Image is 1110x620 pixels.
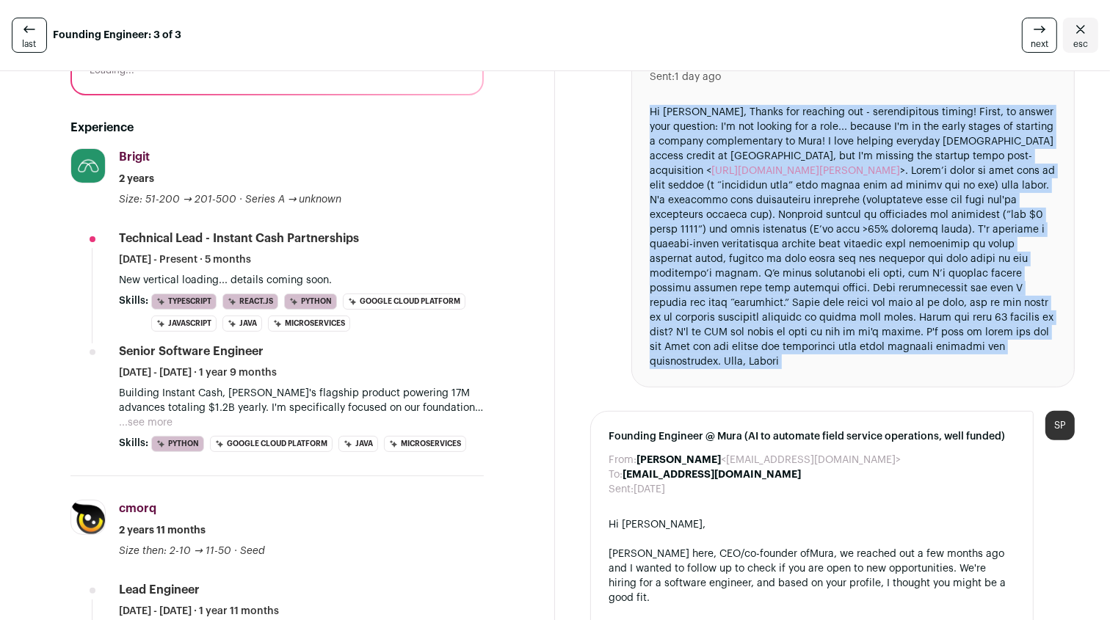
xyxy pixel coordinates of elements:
a: Mura [810,549,834,559]
dt: Sent: [650,70,675,84]
strong: Founding Engineer: 3 of 3 [53,28,181,43]
b: [EMAIL_ADDRESS][DOMAIN_NAME] [623,470,801,480]
div: Senior Software Engineer [119,343,264,360]
span: [DATE] - [DATE] · 1 year 9 months [119,365,277,380]
li: JavaScript [151,316,217,332]
span: cmorq [119,503,156,514]
button: ...see more [119,415,173,430]
span: · [239,192,242,207]
b: [PERSON_NAME] [636,455,721,465]
span: 2 years [119,172,154,186]
li: Google Cloud Platform [210,436,333,452]
li: TypeScript [151,293,217,310]
span: next [1031,38,1048,50]
li: Microservices [268,316,350,332]
span: esc [1073,38,1088,50]
dd: <[EMAIL_ADDRESS][DOMAIN_NAME]> [636,453,901,467]
dd: 1 day ago [675,70,721,84]
a: [URL][DOMAIN_NAME][PERSON_NAME] [711,166,900,176]
div: Hi [PERSON_NAME], Thanks for reaching out - serendipitous timing! First, to answer your question:... [650,105,1056,369]
span: Size then: 2-10 → 11-50 [119,546,231,556]
div: Hi [PERSON_NAME], [609,517,1015,532]
p: New vertical loading... details coming soon. [119,273,484,288]
span: 2 years 11 months [119,523,206,538]
span: last [23,38,37,50]
div: Lead Engineer [119,582,200,598]
div: [PERSON_NAME] here, CEO/co-founder of , we reached out a few months ago and I wanted to follow up... [609,547,1015,605]
span: Size: 51-200 → 201-500 [119,194,236,205]
li: Java [222,316,262,332]
li: Java [338,436,378,452]
span: Founding Engineer @ Mura (AI to automate field service operations, well funded) [609,429,1015,444]
a: next [1022,18,1057,53]
li: React.js [222,293,278,310]
dt: Sent: [609,482,634,497]
h2: Experience [70,119,484,136]
li: Google Cloud Platform [343,293,465,310]
img: 0705b260c5f98fe7cff309a1779e91b9b3e8ca300355e1da7fa04e6547d44403.png [71,501,105,534]
img: 7af10660434805b8274b3dd75b26ed3655d301deb66099875a2c3cfdd9e3fc23.jpg [71,149,105,183]
p: Building Instant Cash, [PERSON_NAME]'s flagship product powering 17M advances totaling $1.2B year... [119,386,484,415]
span: Seed [240,546,265,556]
div: SP [1045,411,1075,440]
li: Python [151,436,204,452]
div: Technical Lead - Instant Cash Partnerships [119,230,359,247]
span: [DATE] - Present · 5 months [119,252,251,267]
dt: To: [609,467,623,482]
li: Microservices [384,436,466,452]
dt: From: [609,453,636,467]
span: [DATE] - [DATE] · 1 year 11 months [119,604,279,619]
a: Close [1063,18,1098,53]
span: Series A → unknown [245,194,342,205]
li: Python [284,293,337,310]
span: Skills: [119,436,148,451]
dd: [DATE] [634,482,665,497]
span: Brigit [119,151,150,163]
a: last [12,18,47,53]
span: Skills: [119,293,148,308]
span: · [234,544,237,558]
